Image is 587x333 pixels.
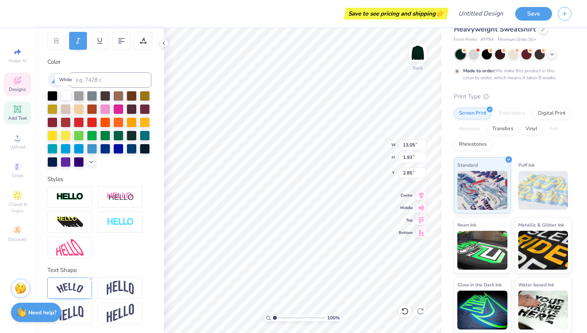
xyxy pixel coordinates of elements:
strong: Need help? [28,309,56,316]
strong: Made to order: [463,68,495,74]
span: Top [399,218,413,223]
img: Water based Ink [518,291,568,330]
span: Clipart & logos [4,201,31,214]
div: White [55,74,76,85]
span: Metallic & Glitter Ink [518,221,564,229]
div: Save to see pricing and shipping [346,8,446,19]
img: Rise [107,304,134,323]
span: 100 % [327,314,340,321]
div: Screen Print [454,108,491,119]
span: # FP94 [481,37,494,43]
div: Back [413,65,423,71]
img: Neon Ink [457,231,507,270]
span: Add Text [8,115,27,121]
span: Puff Ink [518,161,535,169]
div: Transfers [487,123,518,135]
img: Shadow [107,192,134,202]
div: Styles [47,175,151,184]
input: e.g. 7428 c [69,72,151,88]
img: 3d Illusion [56,216,83,228]
span: Upload [10,144,25,150]
span: Image AI [9,58,27,64]
div: Color [47,58,151,66]
span: Designs [9,86,26,92]
span: Standard [457,161,478,169]
img: Standard [457,171,507,210]
span: Center [399,193,413,198]
img: Stroke [56,192,83,201]
div: Rhinestones [454,139,491,150]
div: Vinyl [521,123,542,135]
div: Foil [545,123,563,135]
span: Middle [399,205,413,211]
img: Metallic & Glitter Ink [518,231,568,270]
div: Print Type [454,92,571,101]
span: Glow in the Dark Ink [457,281,502,289]
input: Untitled Design [452,6,509,21]
img: Arch [107,281,134,295]
img: Negative Space [107,218,134,227]
img: Puff Ink [518,171,568,210]
img: Free Distort [56,239,83,256]
div: We make this product in this color to order, which means it takes 8 weeks. [463,67,559,81]
div: Embroidery [494,108,531,119]
img: Back [410,45,425,61]
div: Applique [454,123,485,135]
img: Arc [56,283,83,293]
span: Fresh Prints [454,37,477,43]
span: Water based Ink [518,281,554,289]
span: Decorate [8,236,27,242]
span: Greek [12,173,24,179]
img: Glow in the Dark Ink [457,291,507,330]
span: Neon Ink [457,221,476,229]
span: Minimum Order: 50 + [498,37,537,43]
span: 👉 [436,9,444,18]
div: Text Shape [47,266,151,275]
div: Digital Print [533,108,571,119]
button: Save [515,7,552,21]
span: Bottom [399,230,413,235]
img: Flag [56,306,83,321]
